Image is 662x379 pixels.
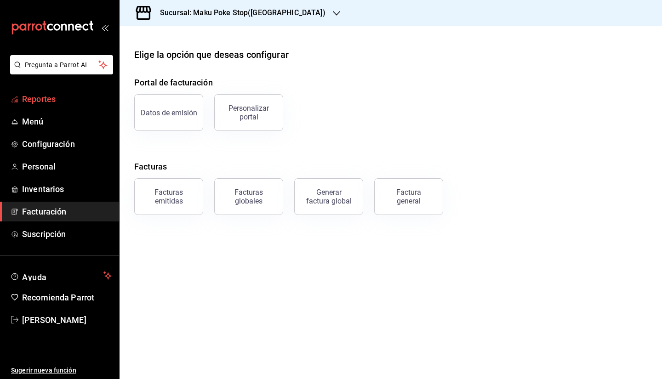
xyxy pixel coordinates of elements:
[134,48,289,62] div: Elige la opción que deseas configurar
[153,7,325,18] h3: Sucursal: Maku Poke Stop([GEOGRAPHIC_DATA])
[22,228,112,240] span: Suscripción
[22,205,112,218] span: Facturación
[140,188,197,205] div: Facturas emitidas
[101,24,108,31] button: open_drawer_menu
[22,115,112,128] span: Menú
[374,178,443,215] button: Factura general
[25,60,99,70] span: Pregunta a Parrot AI
[10,55,113,74] button: Pregunta a Parrot AI
[22,160,112,173] span: Personal
[22,291,112,304] span: Recomienda Parrot
[220,104,277,121] div: Personalizar portal
[220,188,277,205] div: Facturas globales
[134,94,203,131] button: Datos de emisión
[386,188,432,205] div: Factura general
[22,183,112,195] span: Inventarios
[22,138,112,150] span: Configuración
[306,188,352,205] div: Generar factura global
[22,93,112,105] span: Reportes
[214,94,283,131] button: Personalizar portal
[214,178,283,215] button: Facturas globales
[6,67,113,76] a: Pregunta a Parrot AI
[22,314,112,326] span: [PERSON_NAME]
[22,270,100,281] span: Ayuda
[134,160,647,173] h4: Facturas
[11,366,112,375] span: Sugerir nueva función
[134,76,647,89] h4: Portal de facturación
[134,178,203,215] button: Facturas emitidas
[141,108,197,117] div: Datos de emisión
[294,178,363,215] button: Generar factura global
